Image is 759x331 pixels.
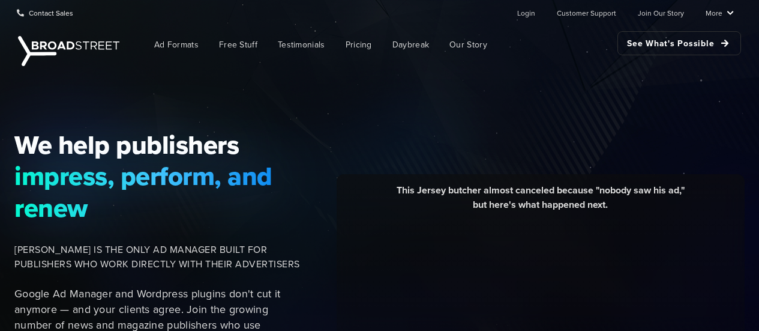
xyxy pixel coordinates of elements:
[278,38,325,51] span: Testimonials
[210,31,266,58] a: Free Stuff
[557,1,616,25] a: Customer Support
[706,1,734,25] a: More
[14,160,303,223] span: impress, perform, and renew
[14,243,303,272] span: [PERSON_NAME] IS THE ONLY AD MANAGER BUILT FOR PUBLISHERS WHO WORK DIRECTLY WITH THEIR ADVERTISERS
[17,1,73,25] a: Contact Sales
[337,31,381,58] a: Pricing
[383,31,438,58] a: Daybreak
[18,36,119,66] img: Broadstreet | The Ad Manager for Small Publishers
[392,38,429,51] span: Daybreak
[449,38,487,51] span: Our Story
[346,183,736,221] div: This Jersey butcher almost canceled because "nobody saw his ad," but here's what happened next.
[14,129,303,160] span: We help publishers
[440,31,496,58] a: Our Story
[346,38,372,51] span: Pricing
[126,25,741,64] nav: Main
[517,1,535,25] a: Login
[219,38,257,51] span: Free Stuff
[269,31,334,58] a: Testimonials
[617,31,741,55] a: See What's Possible
[638,1,684,25] a: Join Our Story
[154,38,199,51] span: Ad Formats
[145,31,208,58] a: Ad Formats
